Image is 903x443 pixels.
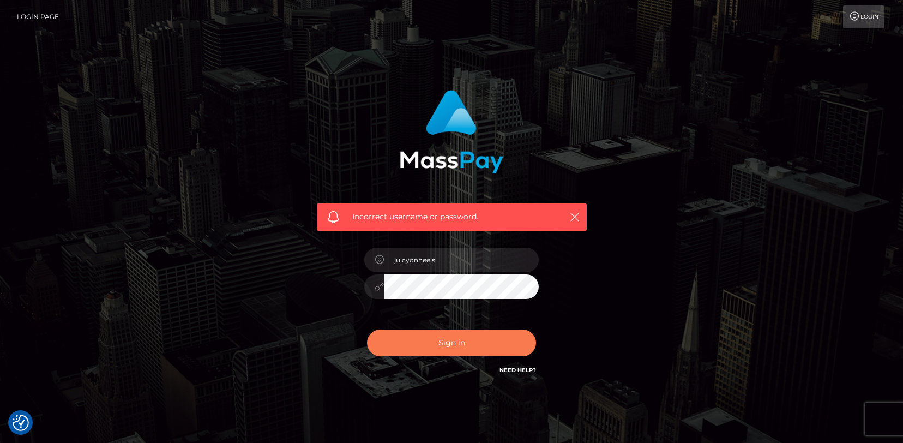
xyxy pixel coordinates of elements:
[384,248,539,272] input: Username...
[13,415,29,431] img: Revisit consent button
[843,5,884,28] a: Login
[400,90,503,173] img: MassPay Login
[13,415,29,431] button: Consent Preferences
[367,330,536,356] button: Sign in
[17,5,59,28] a: Login Page
[499,367,536,374] a: Need Help?
[352,211,551,223] span: Incorrect username or password.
